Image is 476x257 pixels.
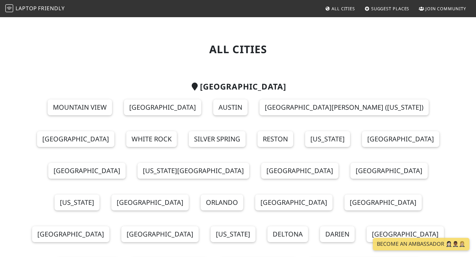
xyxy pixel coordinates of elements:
a: Deltona [267,226,308,242]
span: Laptop [16,5,37,12]
h2: [GEOGRAPHIC_DATA] [24,82,452,92]
a: [US_STATE] [55,195,99,210]
a: [GEOGRAPHIC_DATA] [261,163,338,179]
a: [US_STATE][GEOGRAPHIC_DATA] [138,163,249,179]
a: Orlando [201,195,243,210]
a: Reston [258,131,293,147]
a: [GEOGRAPHIC_DATA] [32,226,109,242]
a: [GEOGRAPHIC_DATA] [367,226,444,242]
h1: All Cities [24,43,452,55]
span: Join Community [425,6,466,12]
a: [US_STATE] [305,131,350,147]
a: [GEOGRAPHIC_DATA] [350,163,428,179]
a: [GEOGRAPHIC_DATA] [255,195,333,210]
a: LaptopFriendly LaptopFriendly [5,3,65,15]
a: [GEOGRAPHIC_DATA][PERSON_NAME] ([US_STATE]) [259,99,429,115]
a: Join Community [416,3,469,15]
a: [GEOGRAPHIC_DATA] [121,226,199,242]
a: Silver Spring [189,131,246,147]
a: Mountain View [48,99,112,115]
a: [GEOGRAPHIC_DATA] [344,195,422,210]
a: [US_STATE] [211,226,256,242]
a: [GEOGRAPHIC_DATA] [362,131,439,147]
a: Suggest Places [362,3,412,15]
a: [GEOGRAPHIC_DATA] [111,195,189,210]
a: Austin [213,99,248,115]
a: [GEOGRAPHIC_DATA] [48,163,126,179]
span: Suggest Places [371,6,410,12]
img: LaptopFriendly [5,4,13,12]
a: Darien [320,226,355,242]
span: Friendly [38,5,64,12]
a: [GEOGRAPHIC_DATA] [124,99,201,115]
a: [GEOGRAPHIC_DATA] [37,131,114,147]
a: White Rock [126,131,177,147]
a: Become an Ambassador 🤵🏻‍♀️🤵🏾‍♂️🤵🏼‍♀️ [373,238,469,250]
a: All Cities [322,3,358,15]
span: All Cities [332,6,355,12]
